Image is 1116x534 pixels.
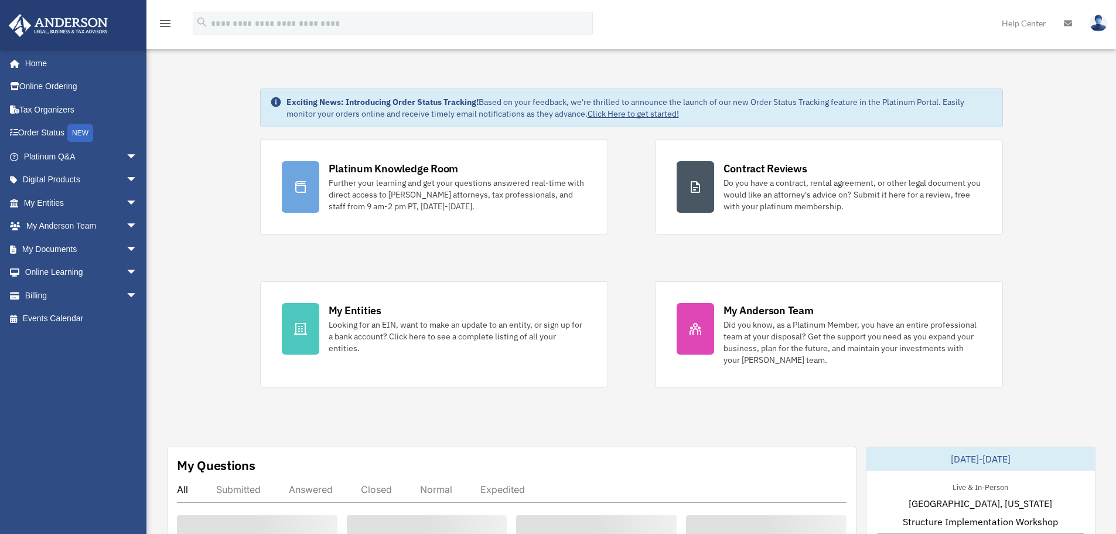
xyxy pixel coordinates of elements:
a: Click Here to get started! [588,108,679,119]
div: Do you have a contract, rental agreement, or other legal document you would like an attorney's ad... [723,177,981,212]
strong: Exciting News: Introducing Order Status Tracking! [286,97,479,107]
a: Online Ordering [8,75,155,98]
a: Order StatusNEW [8,121,155,145]
div: My Entities [329,303,381,318]
a: Platinum Q&Aarrow_drop_down [8,145,155,168]
div: Platinum Knowledge Room [329,161,459,176]
a: Billingarrow_drop_down [8,284,155,307]
div: Answered [289,484,333,495]
a: Platinum Knowledge Room Further your learning and get your questions answered real-time with dire... [260,140,608,234]
a: menu [158,21,172,30]
a: Home [8,52,149,75]
span: arrow_drop_down [126,261,149,285]
img: User Pic [1090,15,1107,32]
img: Anderson Advisors Platinum Portal [5,14,111,37]
span: Structure Implementation Workshop [903,515,1058,529]
span: arrow_drop_down [126,191,149,215]
div: Closed [361,484,392,495]
i: search [196,16,209,29]
div: My Questions [177,457,255,474]
span: arrow_drop_down [126,168,149,192]
span: arrow_drop_down [126,145,149,169]
span: arrow_drop_down [126,215,149,239]
a: My Entities Looking for an EIN, want to make an update to an entity, or sign up for a bank accoun... [260,281,608,387]
div: Normal [420,484,452,495]
span: arrow_drop_down [126,284,149,308]
div: Submitted [216,484,261,495]
div: NEW [67,124,93,142]
a: Digital Productsarrow_drop_down [8,168,155,192]
div: Looking for an EIN, want to make an update to an entity, or sign up for a bank account? Click her... [329,319,586,354]
a: Contract Reviews Do you have a contract, rental agreement, or other legal document you would like... [655,140,1003,234]
div: [DATE]-[DATE] [866,447,1095,471]
a: My Anderson Team Did you know, as a Platinum Member, you have an entire professional team at your... [655,281,1003,387]
a: My Anderson Teamarrow_drop_down [8,215,155,238]
div: Did you know, as a Platinum Member, you have an entire professional team at your disposal? Get th... [723,319,981,366]
div: Further your learning and get your questions answered real-time with direct access to [PERSON_NAM... [329,177,586,212]
a: Events Calendar [8,307,155,331]
a: Tax Organizers [8,98,155,121]
div: Live & In-Person [943,480,1018,492]
a: My Entitiesarrow_drop_down [8,191,155,215]
div: Contract Reviews [723,161,807,176]
a: My Documentsarrow_drop_down [8,237,155,261]
span: [GEOGRAPHIC_DATA], [US_STATE] [909,496,1052,511]
div: Based on your feedback, we're thrilled to announce the launch of our new Order Status Tracking fe... [286,96,993,120]
i: menu [158,16,172,30]
div: My Anderson Team [723,303,814,318]
a: Online Learningarrow_drop_down [8,261,155,284]
span: arrow_drop_down [126,237,149,261]
div: Expedited [480,484,525,495]
div: All [177,484,188,495]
